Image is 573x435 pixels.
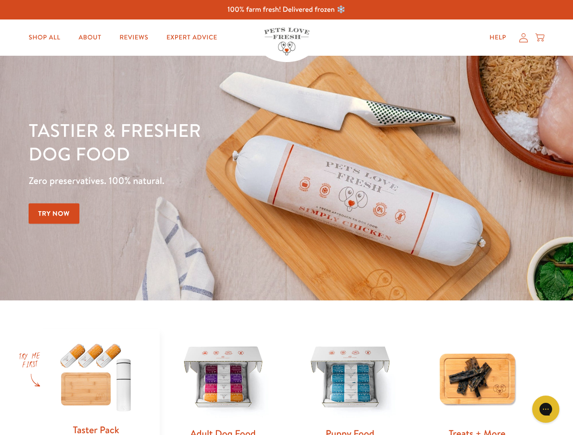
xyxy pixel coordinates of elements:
[112,29,155,47] a: Reviews
[264,28,309,55] img: Pets Love Fresh
[29,203,79,224] a: Try Now
[21,29,68,47] a: Shop All
[528,392,564,426] iframe: Gorgias live chat messenger
[159,29,225,47] a: Expert Advice
[29,173,372,189] p: Zero preservatives. 100% natural.
[482,29,514,47] a: Help
[71,29,108,47] a: About
[29,118,372,165] h1: Tastier & fresher dog food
